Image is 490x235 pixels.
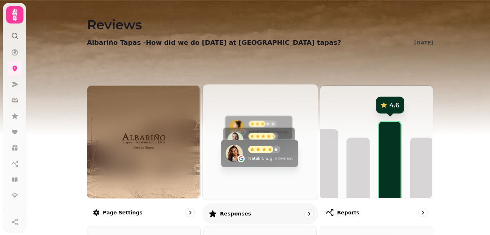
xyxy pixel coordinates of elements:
p: Reports [337,209,359,216]
a: Page settingsHow did we do today at Albariño tapas?Page settings [87,85,201,223]
p: Page settings [103,209,143,216]
a: ReportsReports [320,85,433,223]
img: How did we do today at Albariño tapas? [101,119,186,165]
p: [DATE] [414,39,433,46]
p: Albariño Tapas - How did we do [DATE] at [GEOGRAPHIC_DATA] tapas? [87,38,341,48]
a: ResponsesResponses [202,84,318,224]
img: Responses [202,84,317,199]
svg: go to [187,209,194,216]
img: Reports [319,85,432,198]
svg: go to [419,209,426,216]
p: Responses [220,210,251,217]
svg: go to [305,210,312,217]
